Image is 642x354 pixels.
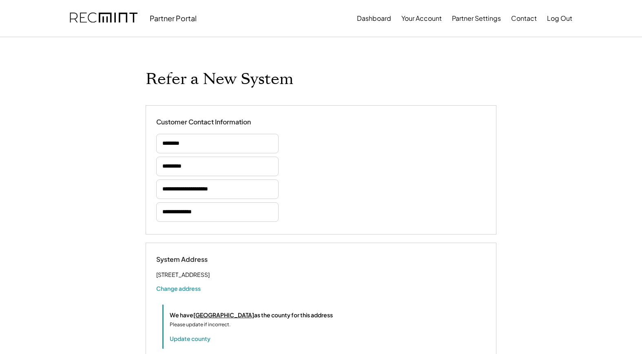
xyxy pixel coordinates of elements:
div: [STREET_ADDRESS] [156,270,210,280]
button: Dashboard [357,10,391,27]
div: System Address [156,255,238,264]
button: Update county [170,334,210,343]
button: Partner Settings [452,10,501,27]
div: Please update if incorrect. [170,321,230,328]
h1: Refer a New System [146,70,293,89]
button: Contact [511,10,537,27]
button: Log Out [547,10,572,27]
u: [GEOGRAPHIC_DATA] [193,311,254,319]
div: We have as the county for this address [170,311,333,319]
div: Customer Contact Information [156,118,251,126]
img: recmint-logotype%403x.png [70,4,137,32]
button: Change address [156,284,201,292]
button: Your Account [401,10,442,27]
div: Partner Portal [150,13,197,23]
